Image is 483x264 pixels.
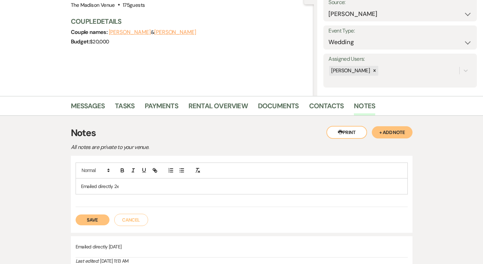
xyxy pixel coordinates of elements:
[328,54,472,64] label: Assigned Users:
[81,183,402,190] p: Emailed directly 2x
[354,100,375,115] a: Notes
[145,100,178,115] a: Payments
[109,29,196,36] span: &
[188,100,248,115] a: Rental Overview
[328,26,472,36] label: Event Type:
[123,2,145,8] span: 175 guests
[71,38,90,45] span: Budget:
[76,214,109,225] button: Save
[258,100,299,115] a: Documents
[76,258,99,264] i: Last edited:
[109,30,151,35] button: [PERSON_NAME]
[71,17,307,26] h3: Couple Details
[329,66,371,76] div: [PERSON_NAME]
[71,143,308,152] p: All notes are private to your venue.
[309,100,344,115] a: Contacts
[71,29,109,36] span: Couple names:
[71,100,105,115] a: Messages
[115,100,135,115] a: Tasks
[372,126,412,138] button: + Add Note
[114,214,148,226] button: Cancel
[90,38,109,45] span: $20,000
[76,243,408,250] p: Emailed directly [DATE]
[71,126,412,140] h3: Notes
[326,126,367,139] button: Print
[71,2,115,8] span: The Madison Venue
[154,30,196,35] button: [PERSON_NAME]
